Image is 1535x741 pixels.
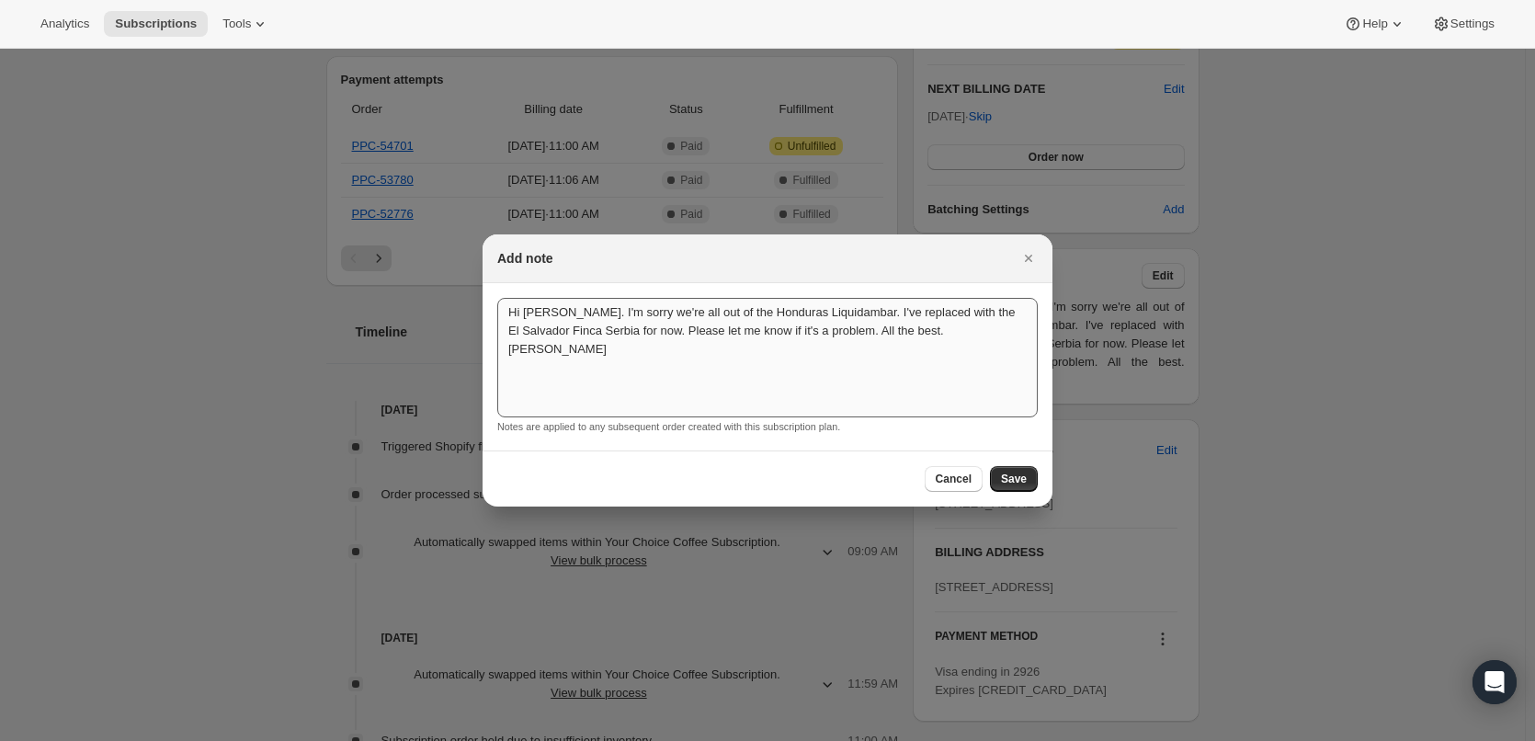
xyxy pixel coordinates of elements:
span: Settings [1450,17,1495,31]
span: Subscriptions [115,17,197,31]
button: Save [990,466,1038,492]
button: Cancel [925,466,983,492]
span: Analytics [40,17,89,31]
span: Cancel [936,472,972,486]
button: Help [1333,11,1416,37]
h2: Add note [497,249,553,268]
button: Analytics [29,11,100,37]
span: Tools [222,17,251,31]
div: Open Intercom Messenger [1472,660,1517,704]
small: Notes are applied to any subsequent order created with this subscription plan. [497,421,840,432]
button: Settings [1421,11,1506,37]
button: Close [1016,245,1041,271]
textarea: Hi [PERSON_NAME]. I'm sorry we're all out of the Honduras Liquidambar. I've replaced with the El ... [497,298,1038,417]
span: Help [1362,17,1387,31]
button: Subscriptions [104,11,208,37]
button: Tools [211,11,280,37]
span: Save [1001,472,1027,486]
